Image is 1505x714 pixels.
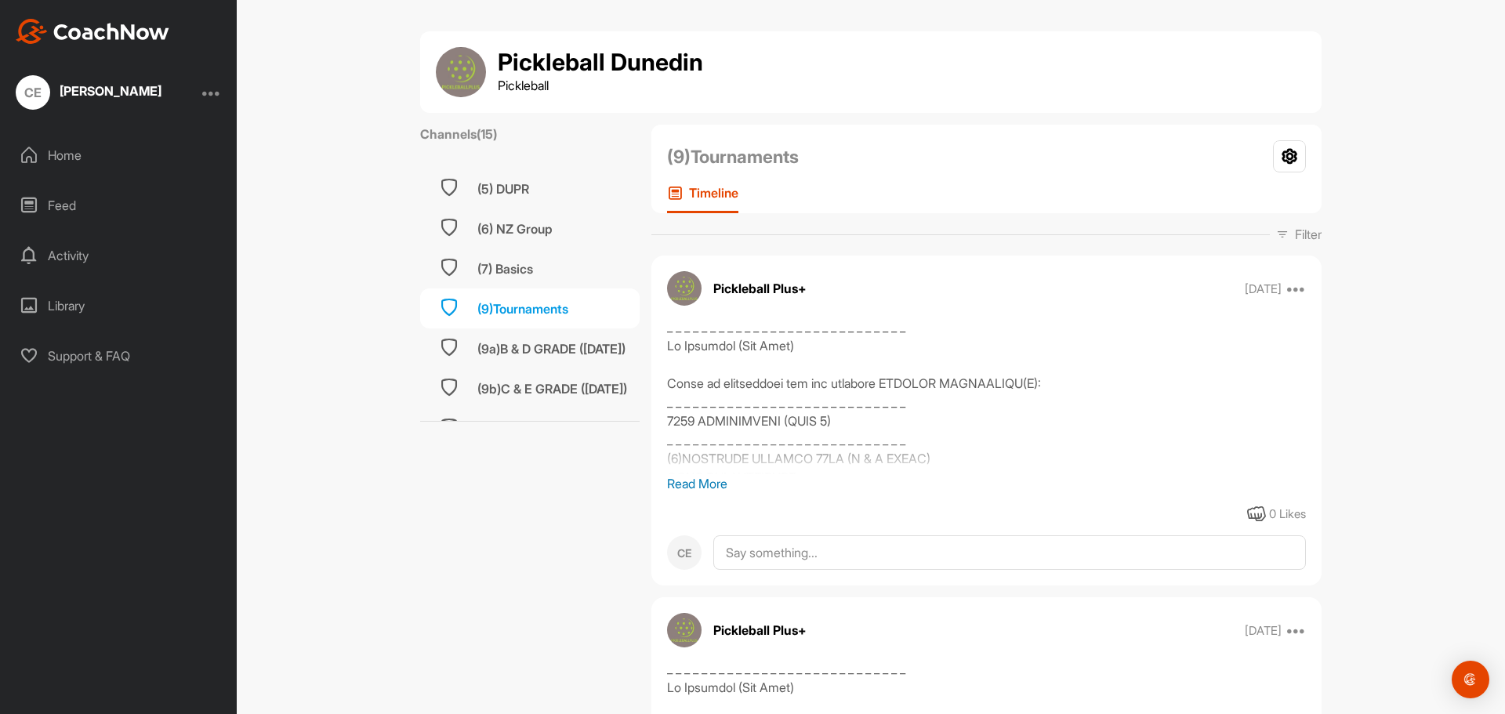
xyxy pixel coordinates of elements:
div: CE [16,75,50,110]
p: [DATE] [1245,623,1282,639]
div: [PERSON_NAME] [60,85,161,97]
div: (6) NZ Group [477,219,553,238]
img: avatar [667,271,702,306]
h1: Pickleball Dunedin [498,49,703,76]
img: CoachNow [16,19,169,44]
div: Open Intercom Messenger [1452,661,1489,698]
p: Filter [1295,225,1322,244]
div: (9)Tournaments [477,299,568,318]
p: Pickleball [498,76,703,95]
img: avatar [667,613,702,647]
div: (9c)B/C/D/E GRADE ([DATE]) [477,419,642,438]
p: Read More [667,474,1306,493]
img: group [436,47,486,97]
div: Support & FAQ [9,336,230,375]
div: (9a)B & D GRADE ([DATE]) [477,339,626,358]
p: Pickleball Plus+ [713,621,807,640]
div: (9b)C & E GRADE ([DATE]) [477,379,627,398]
p: Pickleball Plus+ [713,279,807,298]
label: Channels ( 15 ) [420,125,497,143]
div: Library [9,286,230,325]
div: (7) Basics [477,259,533,278]
div: (5) DUPR [477,179,529,198]
p: [DATE] [1245,281,1282,297]
div: 0 Likes [1269,506,1306,524]
h2: (9)Tournaments [667,143,799,170]
div: _ _ _ _ _ _ _ _ _ _ _ _ _ _ _ _ _ _ _ _ _ _ _ _ _ _ _ _ Lo Ipsumdol (Sit Amet) Conse ad elitseddo... [667,317,1306,474]
div: Feed [9,186,230,225]
div: CE [667,535,702,570]
div: Home [9,136,230,175]
div: Activity [9,236,230,275]
p: Timeline [689,185,738,201]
